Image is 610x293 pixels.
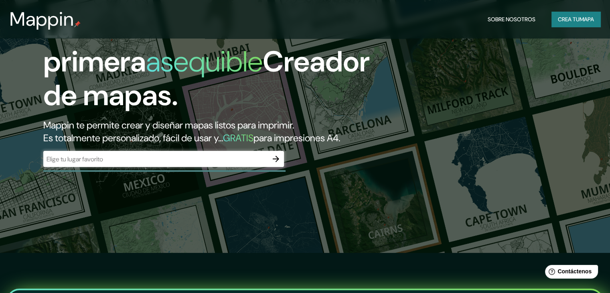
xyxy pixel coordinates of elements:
[10,6,74,32] font: Mappin
[43,9,146,80] font: La primera
[551,12,600,27] button: Crea tumapa
[43,132,223,144] font: Es totalmente personalizado, fácil de usar y...
[558,16,580,23] font: Crea tu
[43,43,370,114] font: Creador de mapas.
[223,132,253,144] font: GRATIS
[580,16,594,23] font: mapa
[539,262,601,284] iframe: Lanzador de widgets de ayuda
[43,119,294,131] font: Mappin te permite crear y diseñar mapas listos para imprimir.
[488,16,535,23] font: Sobre nosotros
[43,155,268,164] input: Elige tu lugar favorito
[146,43,263,80] font: asequible
[253,132,340,144] font: para impresiones A4.
[74,21,81,27] img: pin de mapeo
[484,12,539,27] button: Sobre nosotros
